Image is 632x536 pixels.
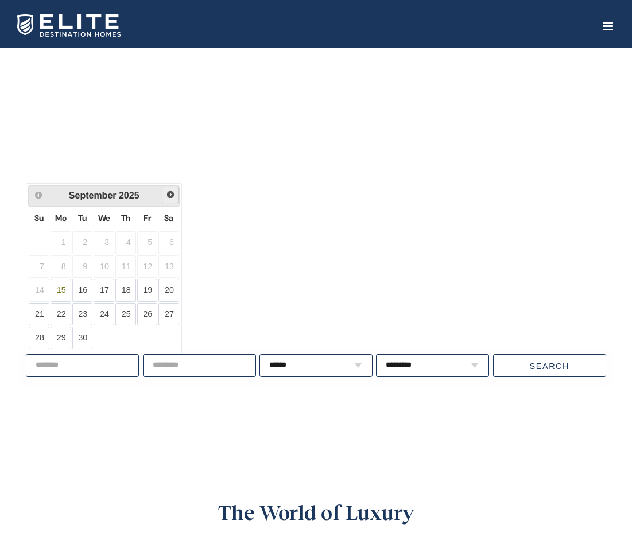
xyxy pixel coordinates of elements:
a: 22 [51,303,71,326]
p: The World of Luxury [164,496,467,527]
a: 27 [158,303,179,326]
span: Monday [55,213,67,223]
a: 25 [115,303,136,326]
a: 26 [137,303,158,326]
span: 2025 [119,191,139,200]
a: Toggle mobile menu [603,20,615,32]
img: Elite Destination Homes Logo [17,14,121,37]
a: 23 [72,303,93,326]
a: 15 [51,279,71,302]
button: Search [493,354,606,377]
a: 16 [72,279,93,302]
span: Live well, travel often. [24,309,276,338]
a: 29 [51,327,71,349]
a: Next [162,187,179,203]
span: Friday [144,213,151,223]
span: Thursday [121,213,130,223]
span: Sunday [34,213,44,223]
span: Tuesday [78,213,87,223]
a: 30 [72,327,93,349]
a: 17 [94,279,114,302]
span: Saturday [164,213,173,223]
span: Next [166,190,175,199]
a: 18 [115,279,136,302]
a: 19 [137,279,158,302]
span: September [69,191,117,200]
a: 21 [29,303,49,326]
a: 28 [29,327,49,349]
a: 24 [94,303,114,326]
a: 20 [158,279,179,302]
span: Wednesday [98,213,110,223]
